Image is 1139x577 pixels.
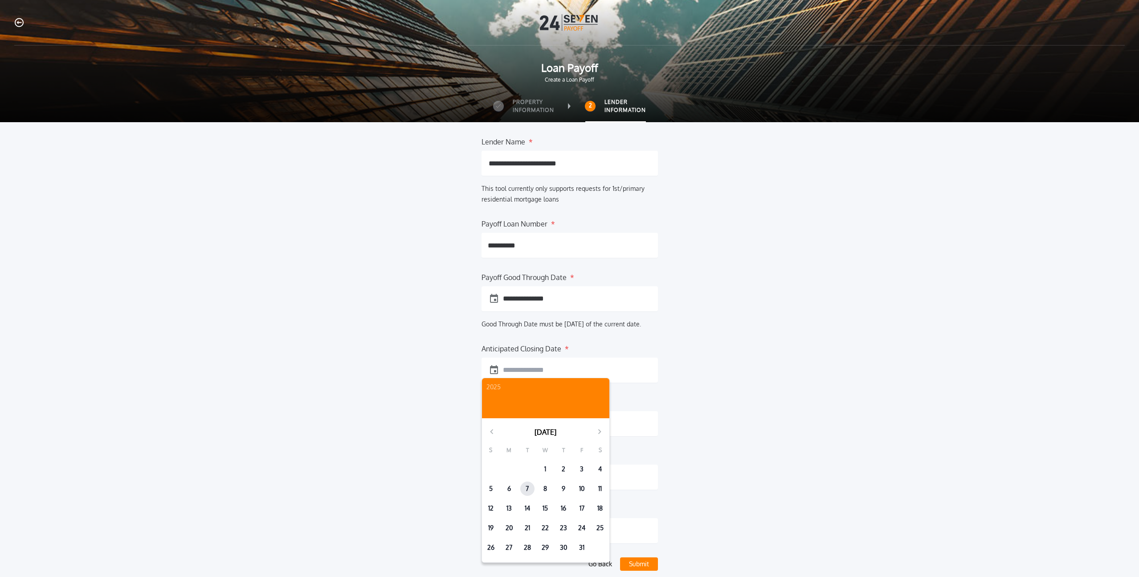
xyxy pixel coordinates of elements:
[542,543,549,552] time: 29
[488,504,494,513] time: 12
[524,543,531,552] time: 28
[579,484,584,493] time: 10
[593,462,607,476] button: 4
[538,462,552,476] button: 1
[556,501,571,515] button: 16
[543,484,547,493] time: 8
[561,504,566,513] time: 16
[520,521,535,535] button: 21
[620,557,658,571] button: Submit
[488,523,494,532] time: 19
[560,543,567,552] time: 30
[585,557,616,571] button: Go Back
[525,504,530,513] time: 14
[482,136,525,144] label: Lender Name
[538,540,552,555] button: 29
[555,445,573,456] div: T
[502,482,516,496] button: 6
[525,523,530,532] time: 21
[506,504,512,513] time: 13
[502,540,516,555] button: 27
[506,543,512,552] time: 27
[580,504,584,513] time: 17
[536,445,555,456] div: W
[520,501,535,515] button: 14
[562,484,565,493] time: 9
[575,501,589,515] button: 17
[482,185,645,203] label: This tool currently only supports requests for 1st/primary residential mortgage loans
[484,540,498,555] button: 26
[598,484,602,493] time: 11
[482,445,500,456] div: S
[575,482,589,496] button: 10
[556,540,571,555] button: 30
[580,465,584,474] time: 3
[556,462,571,476] button: 2
[575,521,589,535] button: 24
[578,523,585,532] time: 24
[562,465,565,474] time: 2
[526,484,529,493] time: 7
[484,501,498,515] button: 12
[575,462,589,476] button: 3
[556,482,571,496] button: 9
[513,98,554,114] label: Property Information
[543,504,548,513] time: 15
[575,540,589,555] button: 31
[589,102,592,109] h2: 2
[518,445,536,456] div: T
[487,543,494,552] time: 26
[486,383,605,392] p: 2025
[597,504,603,513] time: 18
[544,465,546,474] time: 1
[482,272,567,279] label: Payoff Good Through Date
[540,14,600,31] img: Logo
[542,523,549,532] time: 22
[482,343,561,350] label: Anticipated Closing Date
[502,501,516,515] button: 13
[520,540,535,555] button: 28
[593,482,607,496] button: 11
[520,482,535,496] button: 7
[538,482,552,496] button: 8
[538,501,552,515] button: 15
[482,218,547,226] label: Payoff Loan Number
[596,523,604,532] time: 25
[484,521,498,535] button: 19
[535,427,556,437] p: [DATE]
[598,465,602,474] time: 4
[507,484,511,493] time: 6
[604,98,646,114] label: Lender Information
[489,484,493,493] time: 5
[556,521,571,535] button: 23
[593,521,607,535] button: 25
[502,521,516,535] button: 20
[591,445,609,456] div: S
[579,543,584,552] time: 31
[560,523,567,532] time: 23
[14,60,1125,76] span: Loan Payoff
[538,521,552,535] button: 22
[484,482,498,496] button: 5
[500,445,518,456] div: M
[506,523,513,532] time: 20
[573,445,591,456] div: F
[14,76,1125,84] span: Create a Loan Payoff
[593,501,607,515] button: 18
[482,320,641,328] label: Good Through Date must be [DATE] of the current date.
